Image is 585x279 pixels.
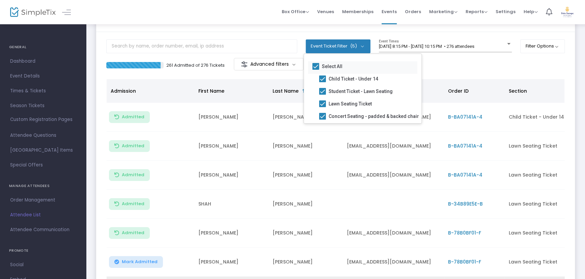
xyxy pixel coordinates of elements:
span: Help [524,8,538,15]
span: Admitted [122,143,144,149]
span: Sortable [301,88,306,94]
span: B-BA07141A-4 [448,143,482,149]
span: Admitted [122,172,144,178]
h4: MANAGE ATTENDEES [9,179,77,193]
span: Dashboard [10,57,76,66]
p: 261 Admitted of 276 Tickets [166,62,225,69]
span: Order Management [10,196,76,205]
span: [DATE] 8:15 PM - [DATE] 10:15 PM • 276 attendees [379,44,474,49]
span: B-78B0BF01-F [448,229,481,236]
span: Section [509,88,527,94]
td: [PERSON_NAME] [194,219,269,248]
span: Order ID [448,88,469,94]
span: Child Ticket - Under 14 [329,75,378,83]
td: [PERSON_NAME] [269,219,343,248]
span: Custom Registration Pages [10,116,73,123]
span: Season Tickets [10,101,76,110]
span: Orders [405,3,421,20]
span: First Name [198,88,224,94]
span: Admitted [122,201,144,207]
span: Special Offers [10,161,76,169]
td: [PERSON_NAME] [194,248,269,277]
td: [EMAIL_ADDRESS][DOMAIN_NAME] [343,248,444,277]
span: Attendee Communication [10,225,76,234]
span: Last Name [273,88,299,94]
span: Venues [317,3,334,20]
td: Lawn Seating Ticket [505,161,579,190]
td: [EMAIL_ADDRESS][DOMAIN_NAME] [343,219,444,248]
h4: PROMOTE [9,244,77,257]
td: [EMAIL_ADDRESS][DOMAIN_NAME] [343,161,444,190]
td: [PERSON_NAME] [269,161,343,190]
span: [GEOGRAPHIC_DATA] Items [10,146,76,155]
span: Attendee List [10,211,76,219]
td: Lawn Seating Ticket [505,248,579,277]
span: Admission [111,88,136,94]
td: [PERSON_NAME] [269,103,343,132]
span: Event Details [10,72,76,81]
span: Box Office [282,8,309,15]
span: Memberships [342,3,373,20]
span: B-34B89E5E-B [448,200,483,207]
button: Admitted [109,111,150,123]
span: Reports [466,8,487,15]
td: [PERSON_NAME] [194,132,269,161]
span: Admitted [122,114,144,120]
img: filter [241,61,248,68]
td: [PERSON_NAME] [194,161,269,190]
span: Social [10,260,76,269]
span: Select All [322,62,342,70]
td: [PERSON_NAME] [269,190,343,219]
m-button: Advanced filters [234,58,304,70]
td: [EMAIL_ADDRESS][DOMAIN_NAME] [343,132,444,161]
span: Times & Tickets [10,87,76,95]
span: (5) [350,43,357,49]
span: B-BA07141A-4 [448,114,482,120]
span: Events [382,3,397,20]
td: SHAH [194,190,269,219]
td: Child Ticket - Under 14 [505,103,579,132]
span: Mark Admitted [122,259,158,265]
span: Concert Seating - padded & backed chair [329,112,419,120]
input: Search by name, order number, email, ip address [106,39,297,53]
span: Marketing [429,8,457,15]
span: Lawn Seating Ticket [329,100,372,108]
button: Admitted [109,169,150,181]
button: Admitted [109,140,150,152]
td: [PERSON_NAME] [269,132,343,161]
td: [PERSON_NAME] [269,248,343,277]
button: Admitted [109,227,150,239]
span: Settings [496,3,516,20]
td: Lawn Seating Ticket [505,219,579,248]
button: Admitted [109,198,150,210]
span: Student Ticket - Lawn Seating [329,87,393,95]
span: B-78B0BF01-F [448,258,481,265]
span: Admitted [122,230,144,236]
td: [PERSON_NAME] [194,103,269,132]
td: Lawn Seating Ticket [505,190,579,219]
span: B-BA07141A-4 [448,172,482,178]
h4: GENERAL [9,40,77,54]
span: Attendee Questions [10,131,76,140]
button: Event Ticket Filter(5) [306,39,370,53]
td: Lawn Seating Ticket [505,132,579,161]
button: Mark Admitted [109,256,163,268]
button: Filter Options [520,39,565,53]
